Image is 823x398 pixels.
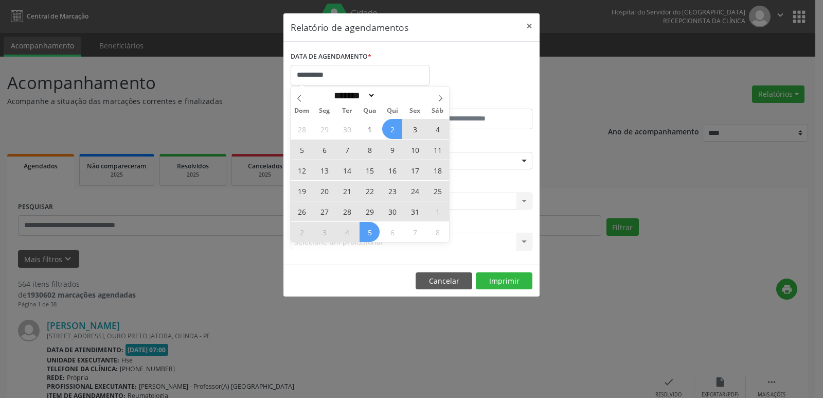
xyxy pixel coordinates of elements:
span: Novembro 7, 2025 [405,222,425,242]
span: Outubro 11, 2025 [427,140,448,160]
span: Outubro 13, 2025 [314,160,334,180]
label: ATÉ [414,93,532,109]
span: Outubro 2, 2025 [382,119,402,139]
span: Outubro 15, 2025 [360,160,380,180]
span: Outubro 1, 2025 [360,119,380,139]
span: Outubro 25, 2025 [427,181,448,201]
span: Outubro 20, 2025 [314,181,334,201]
span: Outubro 31, 2025 [405,201,425,221]
button: Cancelar [416,272,472,290]
span: Outubro 9, 2025 [382,140,402,160]
input: Year [375,90,409,101]
span: Setembro 29, 2025 [314,119,334,139]
span: Outubro 23, 2025 [382,181,402,201]
span: Outubro 3, 2025 [405,119,425,139]
span: Novembro 3, 2025 [314,222,334,242]
span: Novembro 4, 2025 [337,222,357,242]
span: Setembro 30, 2025 [337,119,357,139]
span: Qui [381,108,404,114]
span: Outubro 18, 2025 [427,160,448,180]
button: Imprimir [476,272,532,290]
span: Outubro 14, 2025 [337,160,357,180]
span: Outubro 16, 2025 [382,160,402,180]
span: Outubro 29, 2025 [360,201,380,221]
span: Novembro 5, 2025 [360,222,380,242]
span: Novembro 2, 2025 [292,222,312,242]
span: Outubro 5, 2025 [292,140,312,160]
span: Outubro 17, 2025 [405,160,425,180]
label: DATA DE AGENDAMENTO [291,49,371,65]
span: Outubro 4, 2025 [427,119,448,139]
span: Outubro 30, 2025 [382,201,402,221]
span: Ter [336,108,359,114]
span: Novembro 6, 2025 [382,222,402,242]
span: Novembro 8, 2025 [427,222,448,242]
span: Outubro 7, 2025 [337,140,357,160]
span: Sex [404,108,426,114]
span: Outubro 24, 2025 [405,181,425,201]
span: Outubro 26, 2025 [292,201,312,221]
button: Close [519,13,540,39]
span: Outubro 27, 2025 [314,201,334,221]
span: Sáb [426,108,449,114]
span: Setembro 28, 2025 [292,119,312,139]
span: Dom [291,108,313,114]
span: Outubro 22, 2025 [360,181,380,201]
span: Outubro 8, 2025 [360,140,380,160]
select: Month [330,90,375,101]
span: Novembro 1, 2025 [427,201,448,221]
span: Outubro 28, 2025 [337,201,357,221]
span: Seg [313,108,336,114]
h5: Relatório de agendamentos [291,21,408,34]
span: Outubro 21, 2025 [337,181,357,201]
span: Outubro 12, 2025 [292,160,312,180]
span: Outubro 10, 2025 [405,140,425,160]
span: Qua [359,108,381,114]
span: Outubro 6, 2025 [314,140,334,160]
span: Outubro 19, 2025 [292,181,312,201]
